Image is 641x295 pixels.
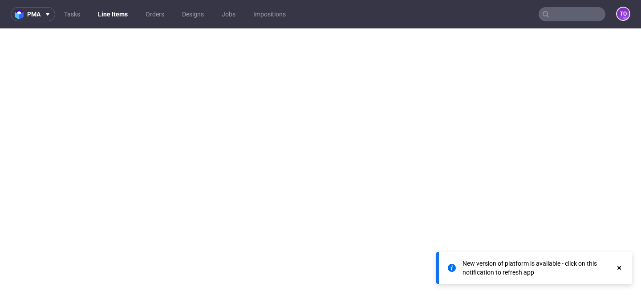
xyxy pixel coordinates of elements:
button: pma [11,7,55,21]
a: Impositions [248,7,291,21]
a: Line Items [93,7,133,21]
a: Orders [140,7,170,21]
div: New version of platform is available - click on this notification to refresh app [462,259,615,277]
a: Designs [177,7,209,21]
figcaption: to [617,8,629,20]
img: logo [15,9,27,20]
span: pma [27,11,41,17]
a: Tasks [59,7,85,21]
a: Jobs [216,7,241,21]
